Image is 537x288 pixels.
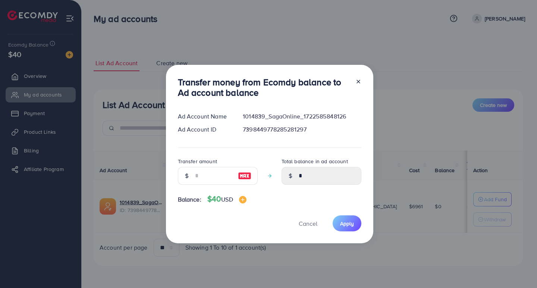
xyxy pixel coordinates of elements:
div: Ad Account ID [172,125,237,134]
button: Apply [333,215,361,231]
iframe: Chat [505,254,531,282]
img: image [239,196,246,203]
img: image [238,171,251,180]
div: 7398449778285281297 [237,125,367,134]
div: Ad Account Name [172,112,237,121]
h3: Transfer money from Ecomdy balance to Ad account balance [178,77,349,98]
label: Total balance in ad account [282,158,348,165]
h4: $40 [207,194,246,204]
span: USD [221,195,233,203]
span: Apply [340,220,354,227]
button: Cancel [289,215,327,231]
span: Balance: [178,195,201,204]
div: 1014839_SagaOnline_1722585848126 [237,112,367,121]
label: Transfer amount [178,158,217,165]
span: Cancel [299,219,317,228]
